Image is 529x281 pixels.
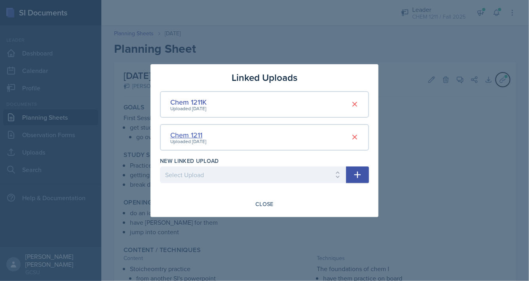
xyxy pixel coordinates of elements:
div: Chem 1211K [170,97,207,107]
div: Uploaded [DATE] [170,138,206,145]
label: New Linked Upload [160,157,219,165]
h3: Linked Uploads [232,71,297,85]
div: Chem 1211 [170,130,206,140]
div: Uploaded [DATE] [170,105,207,112]
div: Close [255,201,274,207]
button: Close [250,197,279,211]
